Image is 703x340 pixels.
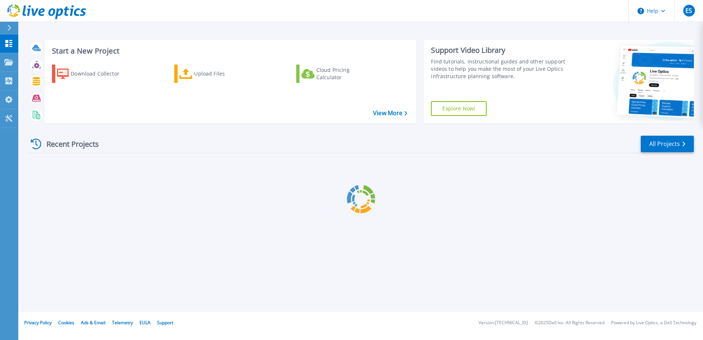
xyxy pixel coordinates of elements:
a: All Projects [641,136,694,152]
li: © 2025 Dell Inc. All Rights Reserved [535,321,605,325]
a: Ads & Email [81,319,105,326]
div: Recent Projects [28,135,109,153]
a: Telemetry [112,319,133,326]
div: Download Collector [71,66,129,81]
a: View More [373,110,407,117]
li: Version: [TECHNICAL_ID] [479,321,528,325]
a: Privacy Policy [24,319,52,326]
a: Explore Now! [431,101,487,116]
a: Cookies [58,319,74,326]
span: ES [685,8,692,14]
div: Support Video Library [431,45,569,55]
a: Cloud Pricing Calculator [296,65,378,83]
div: Cloud Pricing Calculator [316,66,375,81]
a: Upload Files [174,65,256,83]
h3: Start a New Project [52,47,407,55]
a: Download Collector [52,65,134,83]
div: Upload Files [194,66,253,81]
li: Powered by Live Optics, a Dell Technology [611,321,696,325]
a: EULA [140,319,150,326]
a: Support [157,319,173,326]
div: Find tutorials, instructional guides and other support videos to help you make the most of your L... [431,58,569,80]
